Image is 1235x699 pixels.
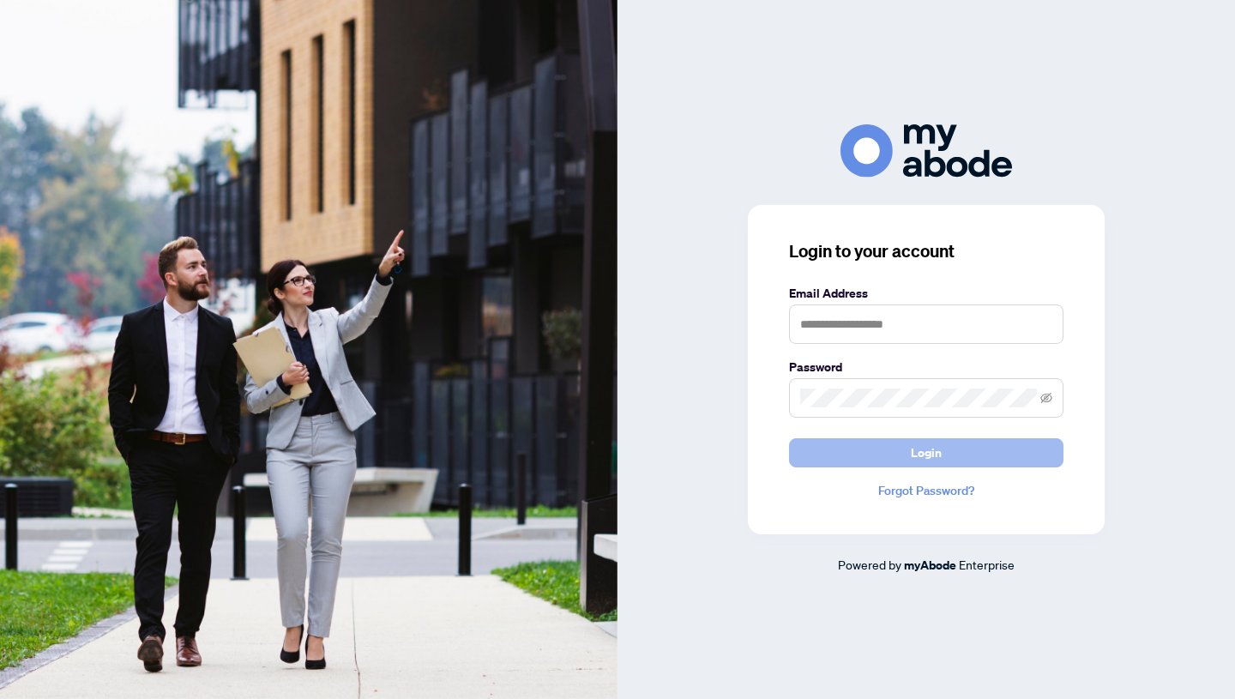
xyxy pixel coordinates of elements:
[789,239,1063,263] h3: Login to your account
[789,358,1063,377] label: Password
[959,557,1015,572] span: Enterprise
[838,557,901,572] span: Powered by
[789,481,1063,500] a: Forgot Password?
[789,438,1063,467] button: Login
[904,556,956,575] a: myAbode
[911,439,942,467] span: Login
[789,284,1063,303] label: Email Address
[1040,392,1052,404] span: eye-invisible
[840,124,1012,177] img: ma-logo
